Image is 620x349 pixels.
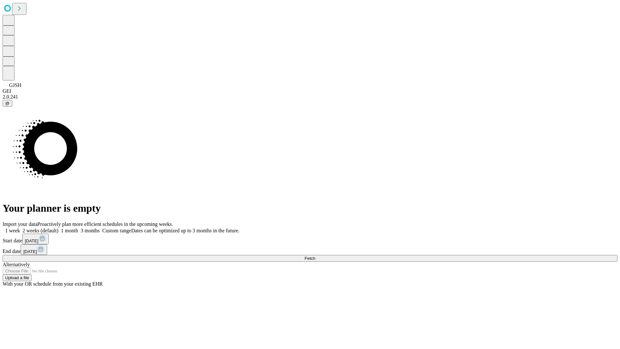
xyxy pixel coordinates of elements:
span: GJSH [9,82,21,88]
span: @ [5,101,10,106]
span: [DATE] [25,238,38,243]
span: Proactively plan more efficient schedules in the upcoming weeks. [37,221,173,227]
span: Fetch [305,256,315,261]
button: Fetch [3,255,617,262]
span: 3 months [81,228,100,233]
span: 1 month [61,228,78,233]
button: Upload a file [3,274,32,281]
button: [DATE] [21,244,47,255]
h1: Your planner is empty [3,202,617,214]
span: Alternatively [3,262,30,267]
div: 2.0.241 [3,94,617,100]
button: @ [3,100,12,107]
span: [DATE] [23,249,37,254]
span: Import your data [3,221,37,227]
span: Dates can be optimized up to 3 months in the future. [131,228,239,233]
span: 1 week [5,228,20,233]
span: With your OR schedule from your existing EHR [3,281,103,287]
div: GEI [3,88,617,94]
span: Custom range [102,228,131,233]
button: [DATE] [22,234,49,244]
span: 2 weeks (default) [23,228,58,233]
div: End date [3,244,617,255]
div: Start date [3,234,617,244]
